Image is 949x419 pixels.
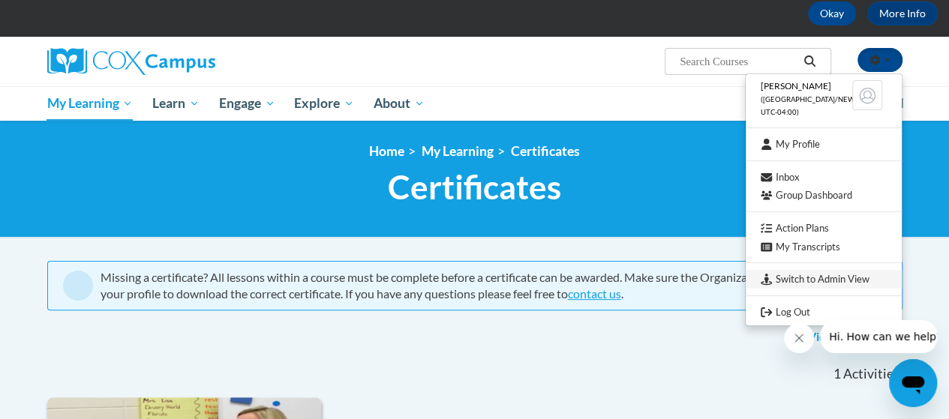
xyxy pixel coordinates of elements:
div: Missing a certificate? All lessons within a course must be complete before a certificate can be a... [101,269,887,302]
a: Inbox [746,168,902,187]
a: Certificates [511,143,580,159]
span: [PERSON_NAME] [761,80,831,91]
img: Cox Campus [47,48,215,75]
a: My Transcripts [746,238,902,256]
button: Okay [808,1,856,25]
div: Main menu [36,86,914,121]
a: Engage [209,86,285,121]
span: Explore [294,94,354,112]
a: Logout [746,303,902,322]
span: Learn [152,94,200,112]
img: Learner Profile Avatar [852,80,882,110]
a: More Info [867,1,938,25]
span: Engage [219,94,275,112]
iframe: Button to launch messaging window [889,359,937,407]
a: My Learning [422,143,494,159]
span: Certificates [388,167,561,207]
a: About [364,86,434,121]
a: Cox Campus [47,48,317,75]
span: Hi. How can we help? [9,10,122,22]
iframe: Message from company [820,320,937,353]
a: My Profile [746,135,902,154]
iframe: Close message [784,323,814,353]
a: Home [369,143,404,159]
button: Account Settings [857,48,902,72]
span: ([GEOGRAPHIC_DATA]/New_York UTC-04:00) [761,95,878,116]
span: Activities [843,366,899,382]
a: contact us [568,286,621,301]
a: Learn [143,86,209,121]
a: Explore [284,86,364,121]
a: Group Dashboard [746,186,902,205]
input: Search Courses [678,52,798,70]
a: Action Plans [746,219,902,238]
span: About [374,94,425,112]
span: 1 [833,366,840,382]
button: Search [798,52,821,70]
a: Switch to Admin View [746,270,902,289]
a: My Learning [38,86,143,121]
span: My Learning [47,94,133,112]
